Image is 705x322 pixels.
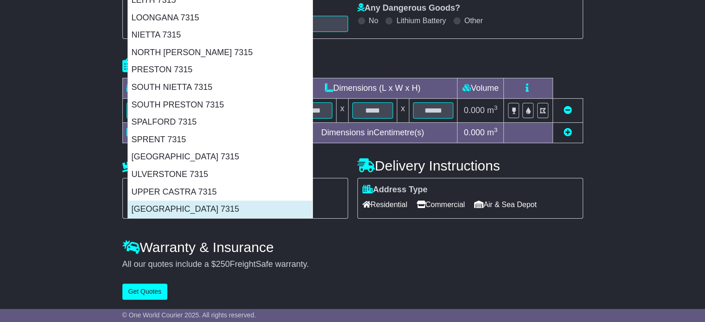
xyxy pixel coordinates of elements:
span: Commercial [417,197,465,212]
h4: Warranty & Insurance [122,240,583,255]
label: Any Dangerous Goods? [357,3,460,13]
td: Dimensions in Centimetre(s) [288,123,457,143]
div: PRESTON 7315 [128,61,312,79]
span: 0.000 [464,106,485,115]
div: NORTH [PERSON_NAME] 7315 [128,44,312,62]
button: Get Quotes [122,284,168,300]
td: x [397,99,409,123]
div: LOONGANA 7315 [128,9,312,27]
a: Add new item [564,128,572,137]
h4: Pickup Instructions [122,158,348,173]
div: SOUTH NIETTA 7315 [128,79,312,96]
span: 250 [216,259,230,269]
span: © One World Courier 2025. All rights reserved. [122,311,256,319]
div: NIETTA 7315 [128,26,312,44]
div: SOUTH PRESTON 7315 [128,96,312,114]
div: [GEOGRAPHIC_DATA] 7315 [128,148,312,166]
a: Remove this item [564,106,572,115]
label: Address Type [362,185,428,195]
div: UPPER CASTRA 7315 [128,183,312,201]
div: All our quotes include a $ FreightSafe warranty. [122,259,583,270]
label: Other [464,16,483,25]
td: Total [122,123,200,143]
span: Residential [362,197,407,212]
td: x [336,99,348,123]
div: [GEOGRAPHIC_DATA] 7315 [128,201,312,218]
h4: Package details | [122,58,239,73]
span: 0.000 [464,128,485,137]
td: Type [122,78,200,99]
span: m [487,106,498,115]
div: SPALFORD 7315 [128,114,312,131]
sup: 3 [494,104,498,111]
label: Lithium Battery [396,16,446,25]
span: Air & Sea Depot [474,197,537,212]
sup: 3 [494,126,498,133]
h4: Delivery Instructions [357,158,583,173]
label: No [369,16,378,25]
div: SPRENT 7315 [128,131,312,149]
td: Dimensions (L x W x H) [288,78,457,99]
span: m [487,128,498,137]
div: ULVERSTONE 7315 [128,166,312,183]
td: Volume [457,78,504,99]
